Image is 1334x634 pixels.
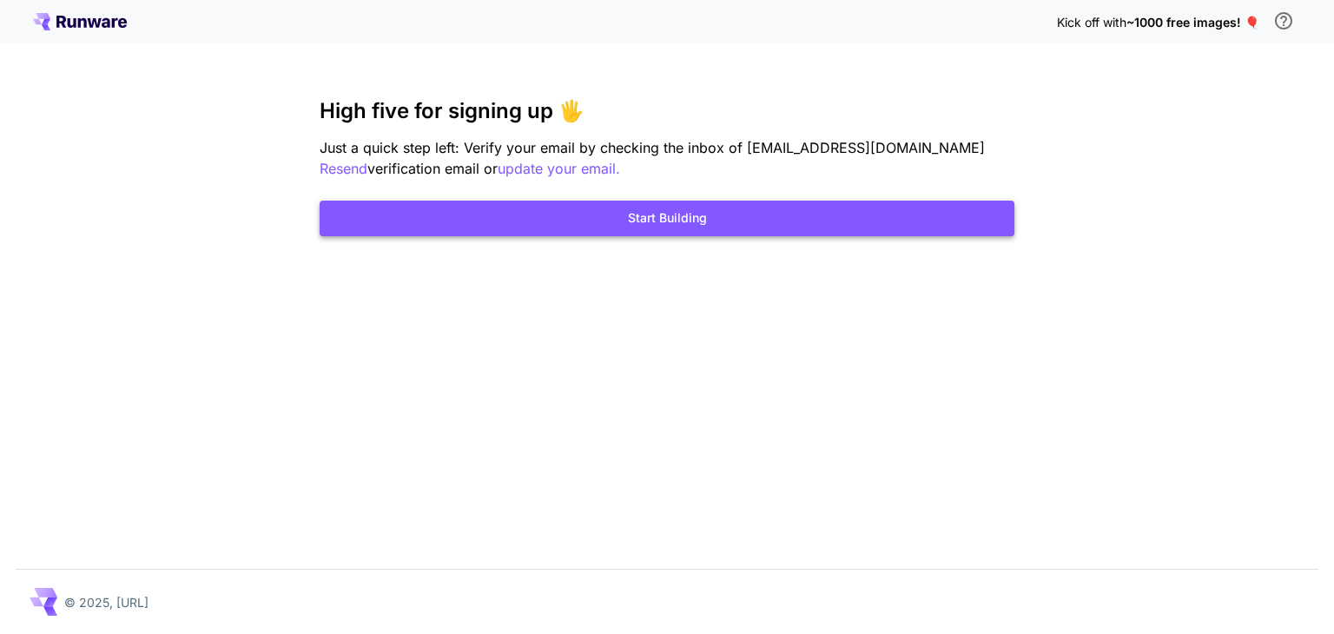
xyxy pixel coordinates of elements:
[320,99,1014,123] h3: High five for signing up 🖐️
[320,201,1014,236] button: Start Building
[498,158,620,180] button: update your email.
[367,160,498,177] span: verification email or
[1266,3,1301,38] button: In order to qualify for free credit, you need to sign up with a business email address and click ...
[1057,15,1126,30] span: Kick off with
[64,593,149,611] p: © 2025, [URL]
[1126,15,1259,30] span: ~1000 free images! 🎈
[320,158,367,180] button: Resend
[320,139,985,156] span: Just a quick step left: Verify your email by checking the inbox of [EMAIL_ADDRESS][DOMAIN_NAME]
